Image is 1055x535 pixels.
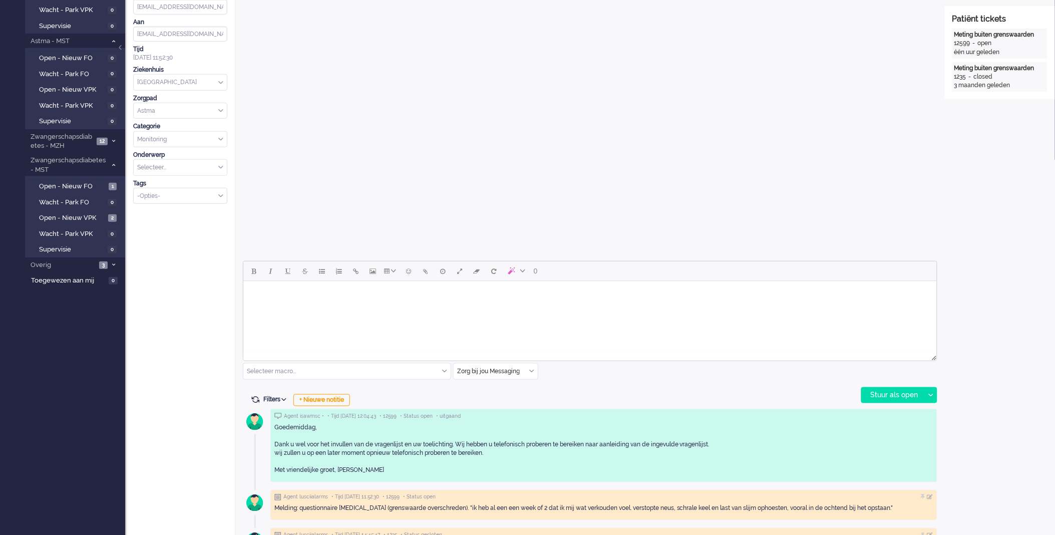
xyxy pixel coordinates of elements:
span: Wacht - Park VPK [39,101,105,111]
span: Wacht - Park VPK [39,6,105,15]
div: Select Tags [133,188,227,204]
span: 0 [108,230,117,238]
span: • Status open [403,494,436,501]
span: • 12599 [383,494,400,501]
div: closed [974,73,993,81]
span: Zwangerschapsdiabetes - MZH [29,132,94,151]
div: Tijd [133,45,227,54]
span: • Tijd [DATE] 11:52:30 [331,494,379,501]
div: Melding: questionnaire [MEDICAL_DATA] (grenswaarde overschreden). "ik heb al een een week of 2 da... [274,504,933,513]
span: 0 [108,7,117,14]
span: Supervisie [39,22,105,31]
span: • uitgaand [436,413,461,420]
div: - [970,39,978,48]
div: Ziekenhuis [133,66,227,74]
button: Bold [245,262,262,280]
span: Agent isawmsc • [284,413,324,420]
div: Tags [133,179,227,188]
div: Stuur als open [862,388,924,403]
span: Zwangerschapsdiabetes - MST [29,156,107,174]
div: Zorgpad [133,94,227,103]
a: Open - Nieuw FO 0 [29,52,124,63]
a: Supervisie 0 [29,20,124,31]
span: Overig [29,260,96,270]
a: Supervisie 0 [29,243,124,254]
div: Categorie [133,122,227,131]
span: Open - Nieuw FO [39,54,105,63]
span: 0 [108,71,117,78]
div: - [966,73,974,81]
span: Wacht - Park FO [39,198,105,207]
button: Underline [279,262,296,280]
span: Supervisie [39,245,105,254]
span: 2 [108,214,117,222]
div: Patiënt tickets [952,14,1047,25]
button: Reset content [485,262,502,280]
span: • Tijd [DATE] 12:04:43 [327,413,376,420]
span: 0 [108,86,117,94]
div: 1235 [954,73,966,81]
span: Open - Nieuw FO [39,182,106,191]
img: ic_chat_grey.svg [274,413,282,419]
a: Open - Nieuw FO 1 [29,180,124,191]
button: Emoticons [400,262,417,280]
div: Aan [133,18,227,27]
img: ic_note_grey.svg [274,494,281,501]
button: Insert/edit image [365,262,382,280]
div: 12599 [954,39,970,48]
button: Delay message [434,262,451,280]
a: Wacht - Park VPK 0 [29,4,124,15]
a: Supervisie 0 [29,115,124,126]
span: • 12599 [380,413,397,420]
a: Wacht - Park FO 0 [29,196,124,207]
button: Strikethrough [296,262,313,280]
button: AI [502,262,529,280]
button: Clear formatting [468,262,485,280]
a: Open - Nieuw VPK 2 [29,212,124,223]
a: Wacht - Park VPK 0 [29,228,124,239]
span: • Status open [400,413,433,420]
span: Open - Nieuw VPK [39,213,106,223]
span: Wacht - Park FO [39,70,105,79]
span: 0 [108,246,117,253]
button: Italic [262,262,279,280]
div: 3 maanden geleden [954,81,1045,90]
span: Astma - MST [29,37,107,46]
span: Toegewezen aan mij [31,276,106,286]
span: 0 [108,23,117,30]
span: 0 [109,277,118,285]
img: avatar [242,409,267,434]
span: Supervisie [39,117,105,126]
span: 0 [108,55,117,62]
span: 0 [108,102,117,110]
span: 1 [109,183,117,190]
span: Open - Nieuw VPK [39,85,105,95]
span: 12 [97,138,108,145]
span: 0 [108,199,117,206]
a: Wacht - Park VPK 0 [29,100,124,111]
div: [DATE] 11:52:30 [133,45,227,62]
div: Goedemiddag, Dank u wel voor het invullen van de vragenlijst en uw toelichting. Wij hebben u tele... [274,423,933,475]
div: Onderwerp [133,151,227,159]
div: Meting buiten grenswaarden [954,31,1045,39]
div: Meting buiten grenswaarden [954,64,1045,73]
a: Wacht - Park FO 0 [29,68,124,79]
span: 0 [108,118,117,125]
a: Toegewezen aan mij 0 [29,275,125,286]
a: Open - Nieuw VPK 0 [29,84,124,95]
div: + Nieuwe notitie [293,394,350,406]
span: Filters [263,396,290,403]
div: één uur geleden [954,48,1045,57]
span: 3 [99,261,108,269]
div: Resize [928,352,937,361]
button: Insert/edit link [347,262,365,280]
button: Numbered list [330,262,347,280]
iframe: Rich Text Area [243,281,937,352]
button: Table [382,262,400,280]
button: Bullet list [313,262,330,280]
button: Add attachment [417,262,434,280]
span: 0 [534,267,538,275]
button: 0 [529,262,542,280]
button: Fullscreen [451,262,468,280]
